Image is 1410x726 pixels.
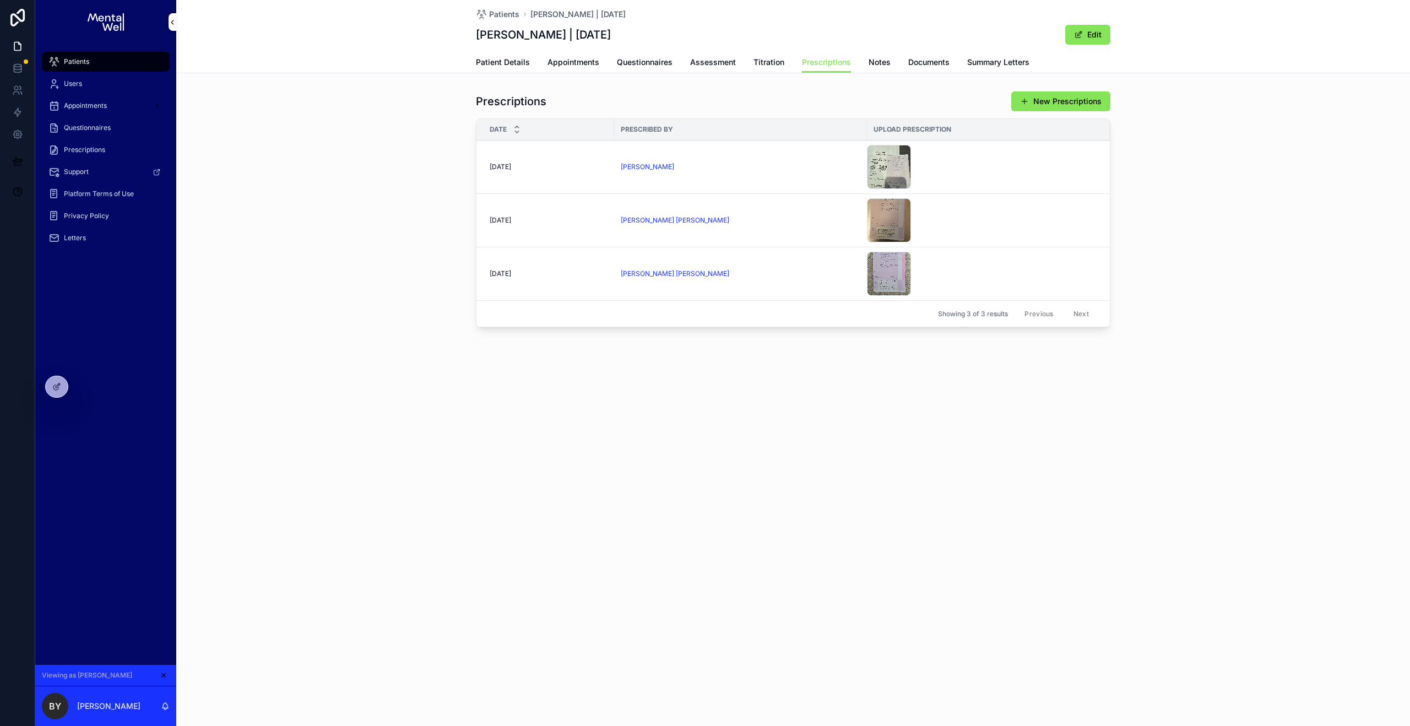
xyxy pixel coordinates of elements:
[64,101,107,110] span: Appointments
[938,310,1008,318] span: Showing 3 of 3 results
[547,52,599,74] a: Appointments
[547,57,599,68] span: Appointments
[1065,25,1110,45] button: Edit
[64,79,82,88] span: Users
[621,125,673,134] span: Prescribed By
[42,52,170,72] a: Patients
[489,9,519,20] span: Patients
[490,269,608,278] a: [DATE]
[476,94,546,109] h1: Prescriptions
[490,162,608,171] a: [DATE]
[476,9,519,20] a: Patients
[42,162,170,182] a: Support
[42,140,170,160] a: Prescriptions
[35,44,176,262] div: scrollable content
[49,700,61,713] span: BY
[690,57,736,68] span: Assessment
[621,269,860,278] a: [PERSON_NAME] [PERSON_NAME]
[967,52,1029,74] a: Summary Letters
[64,212,109,220] span: Privacy Policy
[617,57,673,68] span: Questionnaires
[874,125,951,134] span: Upload Prescription
[476,27,611,42] h1: [PERSON_NAME] | [DATE]
[42,228,170,248] a: Letters
[64,57,89,66] span: Patients
[42,206,170,226] a: Privacy Policy
[621,216,860,225] a: [PERSON_NAME] [PERSON_NAME]
[476,57,530,68] span: Patient Details
[490,216,608,225] a: [DATE]
[42,74,170,94] a: Users
[621,216,729,225] a: [PERSON_NAME] [PERSON_NAME]
[64,145,105,154] span: Prescriptions
[64,234,86,242] span: Letters
[621,269,729,278] a: [PERSON_NAME] [PERSON_NAME]
[621,162,674,171] a: [PERSON_NAME]
[64,167,89,176] span: Support
[42,118,170,138] a: Questionnaires
[908,52,950,74] a: Documents
[64,189,134,198] span: Platform Terms of Use
[621,162,860,171] a: [PERSON_NAME]
[64,123,111,132] span: Questionnaires
[690,52,736,74] a: Assessment
[753,57,784,68] span: Titration
[42,96,170,116] a: Appointments
[42,184,170,204] a: Platform Terms of Use
[753,52,784,74] a: Titration
[77,701,140,712] p: [PERSON_NAME]
[802,57,851,68] span: Prescriptions
[490,125,507,134] span: Date
[490,162,511,171] span: [DATE]
[88,13,123,31] img: App logo
[967,57,1029,68] span: Summary Letters
[490,269,511,278] span: [DATE]
[476,52,530,74] a: Patient Details
[1011,91,1110,111] button: New Prescriptions
[42,671,132,680] span: Viewing as [PERSON_NAME]
[869,57,891,68] span: Notes
[802,52,851,73] a: Prescriptions
[490,216,511,225] span: [DATE]
[530,9,626,20] a: [PERSON_NAME] | [DATE]
[869,52,891,74] a: Notes
[617,52,673,74] a: Questionnaires
[908,57,950,68] span: Documents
